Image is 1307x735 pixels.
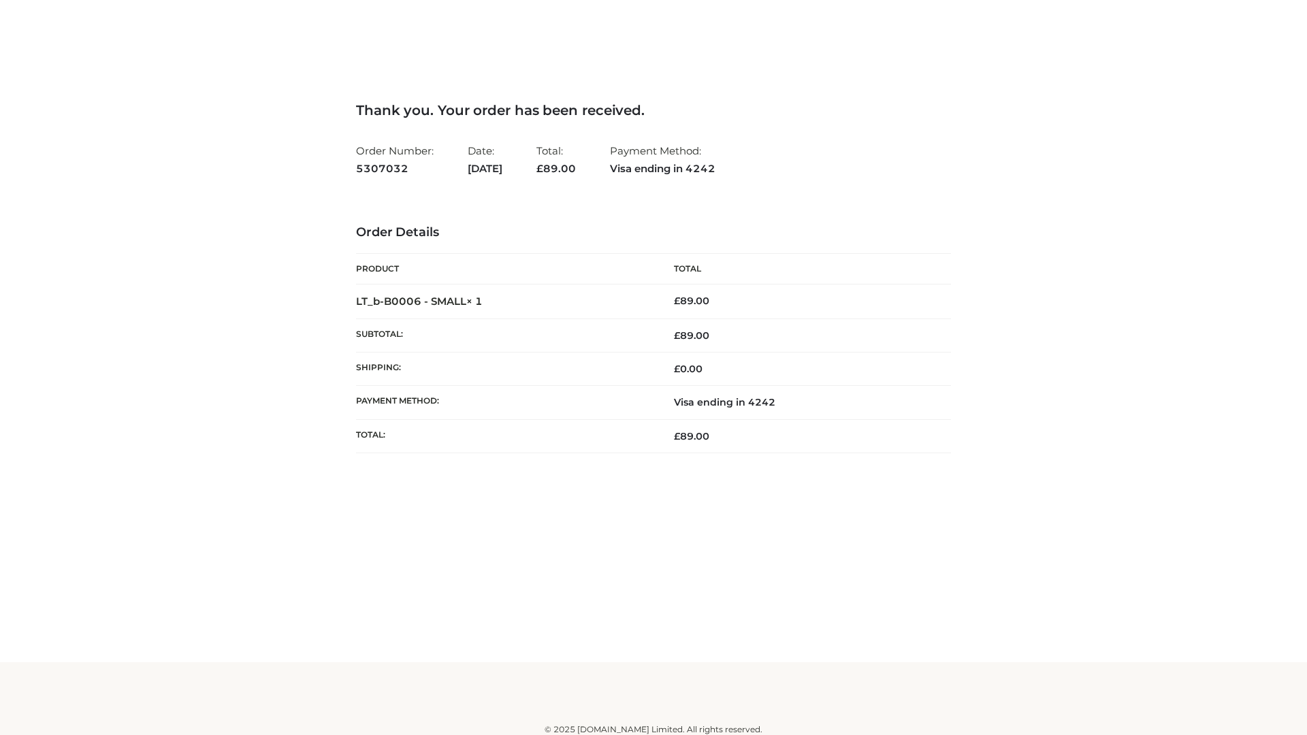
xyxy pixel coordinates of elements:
h3: Thank you. Your order has been received. [356,102,951,118]
bdi: 89.00 [674,295,709,307]
h3: Order Details [356,225,951,240]
th: Total [653,254,951,284]
li: Total: [536,139,576,180]
span: 89.00 [536,162,576,175]
span: 89.00 [674,430,709,442]
strong: × 1 [466,295,483,308]
strong: LT_b-B0006 - SMALL [356,295,483,308]
li: Order Number: [356,139,434,180]
span: £ [674,295,680,307]
th: Shipping: [356,353,653,386]
th: Total: [356,419,653,453]
span: £ [674,363,680,375]
li: Payment Method: [610,139,715,180]
strong: Visa ending in 4242 [610,160,715,178]
strong: [DATE] [468,160,502,178]
th: Payment method: [356,386,653,419]
td: Visa ending in 4242 [653,386,951,419]
span: £ [536,162,543,175]
span: 89.00 [674,329,709,342]
li: Date: [468,139,502,180]
span: £ [674,329,680,342]
span: £ [674,430,680,442]
strong: 5307032 [356,160,434,178]
th: Product [356,254,653,284]
th: Subtotal: [356,318,653,352]
bdi: 0.00 [674,363,703,375]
